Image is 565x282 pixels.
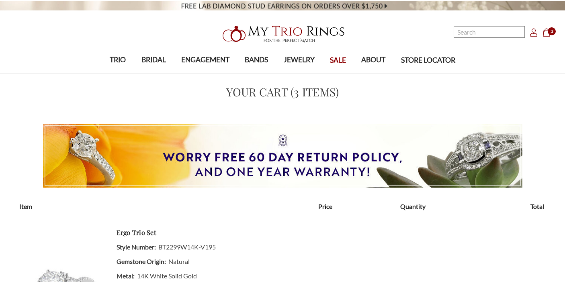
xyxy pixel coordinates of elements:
[542,29,551,37] svg: cart.cart_preview
[43,124,522,187] img: Worry Free 60 Day Return Policy
[282,202,369,218] th: Price
[454,26,525,38] input: Search
[164,21,401,47] a: My Trio Rings
[548,27,556,35] span: 3
[149,73,158,74] button: submenu toggle
[276,47,322,73] a: JEWELRY
[117,240,156,254] dt: Style Number:
[117,254,272,269] dd: Natural
[245,55,268,65] span: BANDS
[530,27,538,37] a: Account
[133,47,173,73] a: BRIDAL
[117,254,166,269] dt: Gemstone Origin:
[401,55,455,65] span: STORE LOCATOR
[252,73,260,74] button: submenu toggle
[530,29,538,37] svg: Account
[361,55,385,65] span: ABOUT
[393,47,463,74] a: STORE LOCATOR
[237,47,276,73] a: BANDS
[542,27,555,37] a: Cart with 0 items
[369,202,457,218] th: Quantity
[117,228,156,237] a: Ergo Trio Set
[322,47,354,74] a: SALE
[114,73,122,74] button: submenu toggle
[201,73,209,74] button: submenu toggle
[457,202,544,218] th: Total
[102,47,133,73] a: TRIO
[330,55,346,65] span: SALE
[110,55,126,65] span: TRIO
[141,55,166,65] span: BRIDAL
[19,202,282,218] th: Item
[354,47,393,73] a: ABOUT
[369,73,377,74] button: submenu toggle
[174,47,237,73] a: ENGAGEMENT
[218,21,347,47] img: My Trio Rings
[19,84,546,100] h1: Your Cart (3 items)
[295,73,303,74] button: submenu toggle
[284,55,315,65] span: JEWELRY
[117,240,272,254] dd: BT2299W14K-V195
[181,55,229,65] span: ENGAGEMENT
